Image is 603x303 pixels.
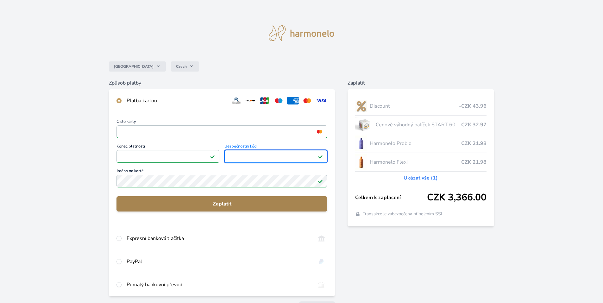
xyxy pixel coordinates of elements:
[315,129,324,135] img: mc
[461,158,487,166] span: CZK 21.98
[316,235,327,242] img: onlineBanking_CZ.svg
[316,258,327,265] img: paypal.svg
[127,258,311,265] div: PayPal
[109,61,166,72] button: [GEOGRAPHIC_DATA]
[355,98,367,114] img: discount-lo.png
[116,144,219,150] span: Konec platnosti
[355,194,427,201] span: Celkem k zaplacení
[116,120,327,125] span: Číslo karty
[210,154,215,159] img: Platné pole
[127,235,311,242] div: Expresní banková tlačítka
[355,136,367,151] img: CLEAN_PROBIO_se_stinem_x-lo.jpg
[127,281,311,288] div: Pomalý bankovní převod
[318,154,323,159] img: Platné pole
[461,140,487,147] span: CZK 21.98
[116,175,327,187] input: Jméno na kartěPlatné pole
[318,179,323,184] img: Platné pole
[287,97,299,104] img: amex.svg
[404,174,438,182] a: Ukázat vše (1)
[273,97,285,104] img: maestro.svg
[127,97,225,104] div: Platba kartou
[224,144,327,150] span: Bezpečnostní kód
[176,64,187,69] span: Czech
[119,127,324,136] iframe: Iframe pro číslo karty
[355,154,367,170] img: CLEAN_FLEXI_se_stinem_x-hi_(1)-lo.jpg
[116,196,327,211] button: Zaplatit
[461,121,487,129] span: CZK 32.97
[114,64,154,69] span: [GEOGRAPHIC_DATA]
[122,200,322,208] span: Zaplatit
[301,97,313,104] img: mc.svg
[427,192,487,203] span: CZK 3,366.00
[355,117,373,133] img: start.jpg
[348,79,494,87] h6: Zaplatit
[116,169,327,175] span: Jméno na kartě
[171,61,199,72] button: Czech
[459,102,487,110] span: -CZK 43.96
[109,79,335,87] h6: Způsob platby
[370,102,459,110] span: Discount
[316,281,327,288] img: bankTransfer_IBAN.svg
[119,152,217,161] iframe: Iframe pro datum vypršení platnosti
[370,158,461,166] span: Harmonelo Flexi
[363,211,443,217] span: Transakce je zabezpečena připojením SSL
[370,140,461,147] span: Harmonelo Probio
[376,121,461,129] span: Cenově výhodný balíček START 60
[316,97,327,104] img: visa.svg
[245,97,256,104] img: discover.svg
[259,97,271,104] img: jcb.svg
[269,25,335,41] img: logo.svg
[227,152,324,161] iframe: Iframe pro bezpečnostní kód
[230,97,242,104] img: diners.svg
